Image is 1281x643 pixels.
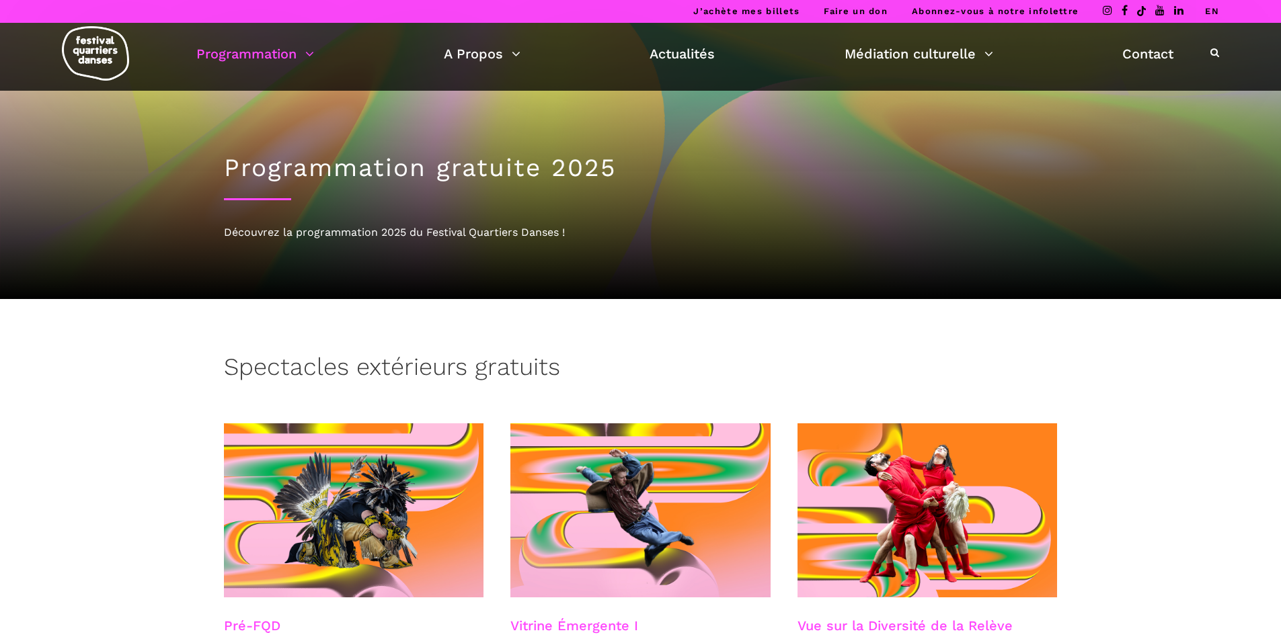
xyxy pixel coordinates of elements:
a: Faire un don [824,6,888,16]
a: Actualités [650,42,715,65]
a: J’achète mes billets [693,6,800,16]
a: EN [1205,6,1219,16]
div: Découvrez la programmation 2025 du Festival Quartiers Danses ! [224,224,1058,241]
a: Programmation [196,42,314,65]
a: Médiation culturelle [845,42,993,65]
h1: Programmation gratuite 2025 [224,153,1058,183]
a: Contact [1122,42,1173,65]
h3: Spectacles extérieurs gratuits [224,353,560,386]
img: logo-fqd-med [62,26,129,81]
a: A Propos [444,42,520,65]
a: Abonnez-vous à notre infolettre [912,6,1079,16]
